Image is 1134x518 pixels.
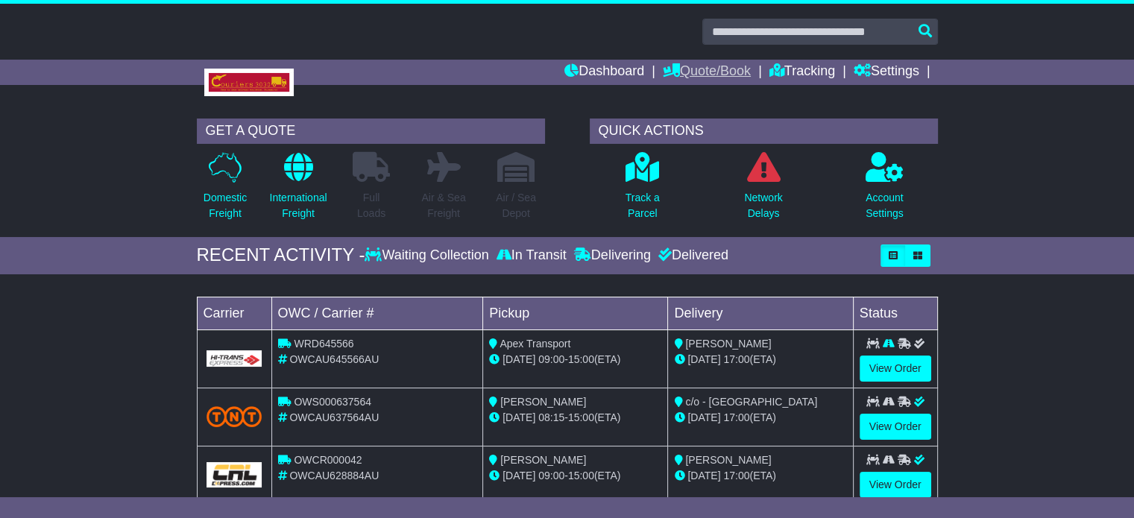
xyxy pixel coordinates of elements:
span: [PERSON_NAME] [685,338,771,350]
div: - (ETA) [489,410,661,426]
td: Pickup [483,297,668,329]
img: GetCarrierServiceLogo [207,462,262,487]
span: [PERSON_NAME] [500,396,586,408]
td: OWC / Carrier # [271,297,483,329]
a: Track aParcel [625,151,661,230]
p: International Freight [269,190,327,221]
td: Delivery [668,297,853,329]
div: (ETA) [674,410,846,426]
span: [DATE] [503,470,535,481]
div: GET A QUOTE [197,119,545,144]
span: 17:00 [723,470,749,481]
span: [DATE] [503,411,535,423]
td: Carrier [197,297,271,329]
a: View Order [860,472,931,498]
span: [DATE] [687,470,720,481]
a: DomesticFreight [203,151,248,230]
p: Account Settings [866,190,904,221]
span: [PERSON_NAME] [500,454,586,466]
p: Network Delays [744,190,782,221]
span: 17:00 [723,411,749,423]
span: 15:00 [568,470,594,481]
p: Domestic Freight [204,190,247,221]
div: Delivered [655,247,728,264]
span: 15:00 [568,411,594,423]
span: [DATE] [687,353,720,365]
span: 09:00 [538,470,564,481]
span: OWCR000042 [294,454,362,466]
a: Tracking [769,60,835,85]
span: 09:00 [538,353,564,365]
a: Quote/Book [663,60,751,85]
span: c/o - [GEOGRAPHIC_DATA] [685,396,817,408]
p: Air & Sea Freight [421,190,465,221]
span: OWCAU645566AU [289,353,379,365]
a: AccountSettings [865,151,904,230]
p: Track a Parcel [626,190,660,221]
img: TNT_Domestic.png [207,406,262,426]
span: 08:15 [538,411,564,423]
span: Apex Transport [500,338,570,350]
span: [PERSON_NAME] [685,454,771,466]
a: Dashboard [564,60,644,85]
span: [DATE] [503,353,535,365]
span: OWS000637564 [294,396,371,408]
div: QUICK ACTIONS [590,119,938,144]
img: GetCarrierServiceLogo [207,350,262,367]
a: View Order [860,356,931,382]
div: In Transit [493,247,570,264]
span: OWCAU628884AU [289,470,379,481]
p: Full Loads [353,190,390,221]
div: (ETA) [674,352,846,367]
span: 15:00 [568,353,594,365]
td: Status [853,297,937,329]
span: 17:00 [723,353,749,365]
div: (ETA) [674,468,846,484]
div: - (ETA) [489,468,661,484]
span: WRD645566 [294,338,353,350]
a: View Order [860,414,931,440]
span: [DATE] [687,411,720,423]
div: Delivering [570,247,655,264]
a: InternationalFreight [268,151,327,230]
div: RECENT ACTIVITY - [197,244,365,266]
p: Air / Sea Depot [496,190,536,221]
a: NetworkDelays [743,151,783,230]
div: Waiting Collection [365,247,492,264]
div: - (ETA) [489,352,661,367]
span: OWCAU637564AU [289,411,379,423]
a: Settings [854,60,919,85]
